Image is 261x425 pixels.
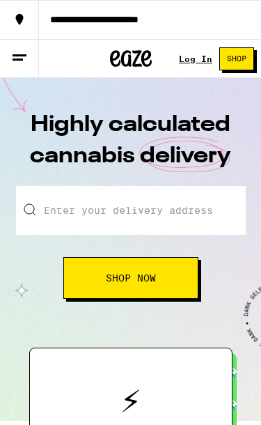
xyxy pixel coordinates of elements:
[179,54,212,63] a: Log In
[212,47,261,70] a: Shop
[26,109,235,186] h1: Highly calculated cannabis delivery
[106,273,156,283] span: Shop Now
[63,257,198,299] button: Shop Now
[227,55,246,63] span: Shop
[16,186,246,235] input: Enter your delivery address
[219,47,254,70] button: Shop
